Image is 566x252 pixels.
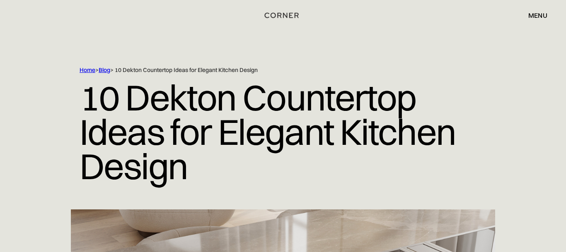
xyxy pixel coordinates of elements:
[264,10,302,21] a: home
[520,8,547,22] div: menu
[99,66,110,74] a: Blog
[80,66,95,74] a: Home
[528,12,547,19] div: menu
[80,66,469,74] div: > > 10 Dekton Countertop Ideas for Elegant Kitchen Design
[80,74,486,190] h1: 10 Dekton Countertop Ideas for Elegant Kitchen Design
